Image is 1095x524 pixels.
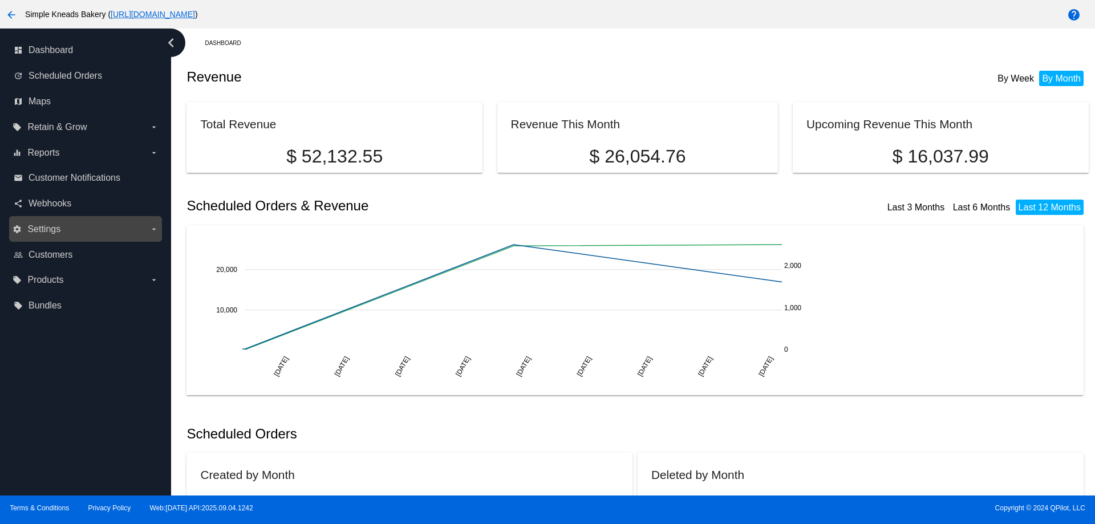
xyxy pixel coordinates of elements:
[150,504,253,512] a: Web:[DATE] API:2025.09.04.1242
[455,355,472,377] text: [DATE]
[27,224,60,234] span: Settings
[29,173,120,183] span: Customer Notifications
[651,468,744,481] h2: Deleted by Month
[29,71,102,81] span: Scheduled Orders
[200,468,294,481] h2: Created by Month
[186,69,638,85] h2: Revenue
[27,148,59,158] span: Reports
[27,275,63,285] span: Products
[511,146,765,167] p: $ 26,054.76
[14,97,23,106] i: map
[217,265,238,273] text: 20,000
[14,173,23,182] i: email
[14,92,159,111] a: map Maps
[88,504,131,512] a: Privacy Policy
[14,41,159,59] a: dashboard Dashboard
[784,262,801,270] text: 2,000
[13,148,22,157] i: equalizer
[29,45,73,55] span: Dashboard
[14,169,159,187] a: email Customer Notifications
[511,117,620,131] h2: Revenue This Month
[29,250,72,260] span: Customers
[13,225,22,234] i: settings
[14,46,23,55] i: dashboard
[14,296,159,315] a: local_offer Bundles
[14,301,23,310] i: local_offer
[14,250,23,259] i: people_outline
[14,194,159,213] a: share Webhooks
[25,10,198,19] span: Simple Kneads Bakery ( )
[575,355,593,377] text: [DATE]
[784,303,801,311] text: 1,000
[333,355,351,377] text: [DATE]
[10,504,69,512] a: Terms & Conditions
[887,202,945,212] a: Last 3 Months
[806,146,1074,167] p: $ 16,037.99
[200,117,276,131] h2: Total Revenue
[953,202,1011,212] a: Last 6 Months
[697,355,715,377] text: [DATE]
[1019,202,1081,212] a: Last 12 Months
[149,123,159,132] i: arrow_drop_down
[29,96,51,107] span: Maps
[162,34,180,52] i: chevron_left
[757,355,775,377] text: [DATE]
[557,504,1085,512] span: Copyright © 2024 QPilot, LLC
[29,198,71,209] span: Webhooks
[205,34,251,52] a: Dashboard
[14,67,159,85] a: update Scheduled Orders
[1067,8,1081,22] mat-icon: help
[806,117,972,131] h2: Upcoming Revenue This Month
[29,300,62,311] span: Bundles
[149,275,159,285] i: arrow_drop_down
[27,122,87,132] span: Retain & Grow
[200,146,468,167] p: $ 52,132.55
[13,123,22,132] i: local_offer
[217,306,238,314] text: 10,000
[13,275,22,285] i: local_offer
[14,246,159,264] a: people_outline Customers
[5,8,18,22] mat-icon: arrow_back
[784,345,788,353] text: 0
[111,10,195,19] a: [URL][DOMAIN_NAME]
[394,355,411,377] text: [DATE]
[273,355,290,377] text: [DATE]
[14,199,23,208] i: share
[186,198,638,214] h2: Scheduled Orders & Revenue
[149,148,159,157] i: arrow_drop_down
[995,71,1037,86] li: By Week
[515,355,533,377] text: [DATE]
[14,71,23,80] i: update
[149,225,159,234] i: arrow_drop_down
[636,355,654,377] text: [DATE]
[1039,71,1084,86] li: By Month
[186,426,638,442] h2: Scheduled Orders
